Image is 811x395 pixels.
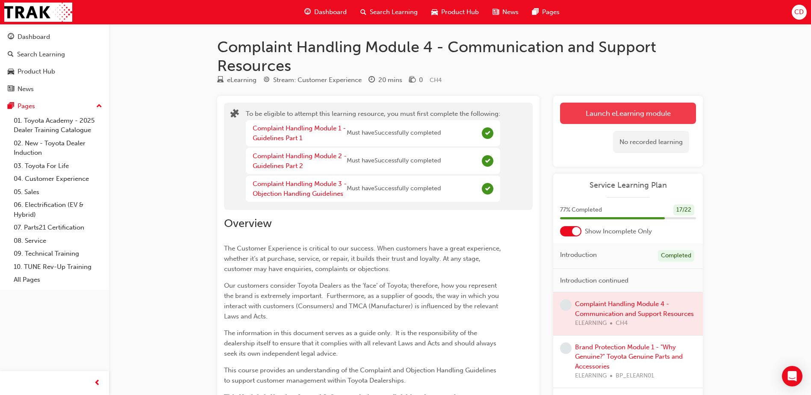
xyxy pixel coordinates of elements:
[560,250,597,260] span: Introduction
[8,51,14,59] span: search-icon
[585,227,652,236] span: Show Incomplete Only
[224,329,498,357] span: The information in this document serves as a guide only. It is the responsibility of the dealersh...
[18,32,50,42] div: Dashboard
[658,250,694,262] div: Completed
[3,47,106,62] a: Search Learning
[482,183,493,195] span: Complete
[3,98,106,114] button: Pages
[253,124,346,142] a: Complaint Handling Module 1 - Guidelines Part 1
[542,7,560,17] span: Pages
[273,75,362,85] div: Stream: Customer Experience
[227,75,257,85] div: eLearning
[8,85,14,93] span: news-icon
[18,101,35,111] div: Pages
[10,273,106,286] a: All Pages
[298,3,354,21] a: guage-iconDashboard
[3,27,106,98] button: DashboardSearch LearningProduct HubNews
[8,68,14,76] span: car-icon
[10,260,106,274] a: 10. TUNE Rev-Up Training
[8,103,14,110] span: pages-icon
[18,67,55,77] div: Product Hub
[347,128,441,138] span: Must have Successfully completed
[369,75,402,85] div: Duration
[3,29,106,45] a: Dashboard
[575,343,683,370] a: Brand Protection Module 1 - "Why Genuine?" Toyota Genuine Parts and Accessories
[3,81,106,97] a: News
[217,75,257,85] div: Type
[378,75,402,85] div: 20 mins
[224,366,498,384] span: This course provides an understanding of the Complaint and Objection Handling Guidelines to suppo...
[369,77,375,84] span: clock-icon
[409,77,416,84] span: money-icon
[792,5,807,20] button: CD
[525,3,566,21] a: pages-iconPages
[560,299,572,311] span: learningRecordVerb_NONE-icon
[304,7,311,18] span: guage-icon
[613,131,689,153] div: No recorded learning
[10,221,106,234] a: 07. Parts21 Certification
[347,184,441,194] span: Must have Successfully completed
[263,75,362,85] div: Stream
[217,38,703,75] h1: Complaint Handling Module 4 - Communication and Support Resources
[425,3,486,21] a: car-iconProduct Hub
[18,84,34,94] div: News
[10,137,106,159] a: 02. New - Toyota Dealer Induction
[3,64,106,80] a: Product Hub
[8,33,14,41] span: guage-icon
[10,114,106,137] a: 01. Toyota Academy - 2025 Dealer Training Catalogue
[217,77,224,84] span: learningResourceType_ELEARNING-icon
[224,217,272,230] span: Overview
[673,204,694,216] div: 17 / 22
[430,77,442,84] span: Learning resource code
[560,205,602,215] span: 77 % Completed
[616,371,654,381] span: BP_ELEARN01
[253,180,347,197] a: Complaint Handling Module 3 - Objection Handling Guidelines
[560,276,628,286] span: Introduction continued
[486,3,525,21] a: news-iconNews
[314,7,347,17] span: Dashboard
[94,378,100,389] span: prev-icon
[10,159,106,173] a: 03. Toyota For Life
[482,127,493,139] span: Complete
[10,247,106,260] a: 09. Technical Training
[224,282,501,320] span: Our customers consider Toyota Dealers as the ‘face’ of Toyota; therefore, how you represent the b...
[360,7,366,18] span: search-icon
[532,7,539,18] span: pages-icon
[347,156,441,166] span: Must have Successfully completed
[575,371,607,381] span: ELEARNING
[96,101,102,112] span: up-icon
[230,110,239,120] span: puzzle-icon
[794,7,804,17] span: CD
[492,7,499,18] span: news-icon
[10,234,106,248] a: 08. Service
[4,3,72,22] img: Trak
[263,77,270,84] span: target-icon
[17,50,65,59] div: Search Learning
[782,366,802,386] div: Open Intercom Messenger
[431,7,438,18] span: car-icon
[419,75,423,85] div: 0
[560,103,696,124] button: Launch eLearning module
[560,180,696,190] a: Service Learning Plan
[560,342,572,354] span: learningRecordVerb_NONE-icon
[409,75,423,85] div: Price
[441,7,479,17] span: Product Hub
[354,3,425,21] a: search-iconSearch Learning
[224,245,503,273] span: The Customer Experience is critical to our success. When customers have a great experience, wheth...
[482,155,493,167] span: Complete
[10,186,106,199] a: 05. Sales
[502,7,519,17] span: News
[10,198,106,221] a: 06. Electrification (EV & Hybrid)
[246,109,500,204] div: To be eligible to attempt this learning resource, you must first complete the following:
[253,152,347,170] a: Complaint Handling Module 2 - Guidelines Part 2
[10,172,106,186] a: 04. Customer Experience
[370,7,418,17] span: Search Learning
